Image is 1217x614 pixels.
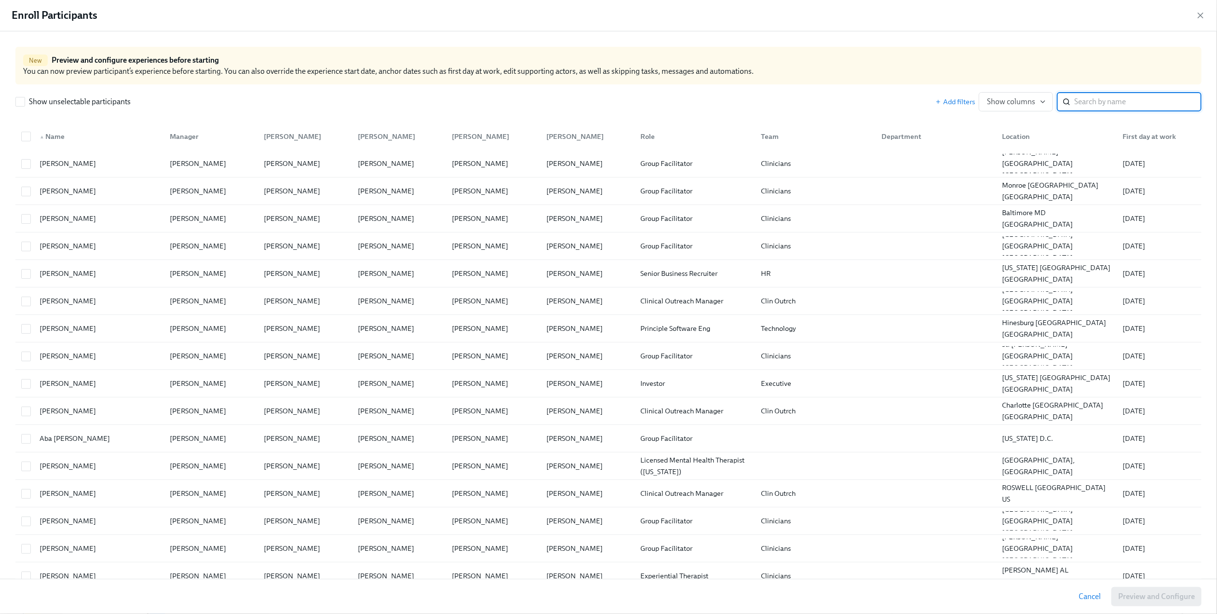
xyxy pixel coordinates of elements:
[260,213,350,224] div: [PERSON_NAME]
[757,323,874,334] div: Technology
[935,97,975,107] button: Add filters
[542,488,633,499] div: [PERSON_NAME]
[542,240,633,252] div: [PERSON_NAME]
[15,287,1202,315] div: [PERSON_NAME][PERSON_NAME][PERSON_NAME][PERSON_NAME][PERSON_NAME][PERSON_NAME]Clinical Outreach M...
[354,405,445,417] div: [PERSON_NAME]
[260,185,350,197] div: [PERSON_NAME]
[354,543,445,554] div: [PERSON_NAME]
[448,240,539,252] div: [PERSON_NAME]
[445,127,539,146] div: [PERSON_NAME]
[753,127,874,146] div: Team
[29,96,131,107] span: Show unselectable participants
[636,405,753,417] div: Clinical Outreach Manager
[166,240,256,252] div: [PERSON_NAME]
[542,405,633,417] div: [PERSON_NAME]
[36,158,162,169] div: [PERSON_NAME]
[36,460,162,472] div: [PERSON_NAME]
[354,158,445,169] div: [PERSON_NAME]
[36,515,162,527] div: [PERSON_NAME]
[162,127,256,146] div: Manager
[354,131,445,142] div: [PERSON_NAME]
[636,323,753,334] div: Principle Software Eng
[448,405,539,417] div: [PERSON_NAME]
[542,378,633,389] div: [PERSON_NAME]
[757,515,874,527] div: Clinicians
[12,8,97,23] h4: Enroll Participants
[757,488,874,499] div: Clin Outrch
[636,433,753,444] div: Group Facilitator
[1074,92,1202,111] input: Search by name
[636,131,753,142] div: Role
[354,268,445,279] div: [PERSON_NAME]
[1119,213,1200,224] div: [DATE]
[260,131,350,142] div: [PERSON_NAME]
[542,158,633,169] div: [PERSON_NAME]
[166,570,256,582] div: [PERSON_NAME]
[166,405,256,417] div: [PERSON_NAME]
[36,240,162,252] div: [PERSON_NAME]
[166,433,256,444] div: [PERSON_NAME]
[1119,158,1200,169] div: [DATE]
[166,158,256,169] div: [PERSON_NAME]
[1119,131,1200,142] div: First day at work
[757,158,874,169] div: Clinicians
[542,185,633,197] div: [PERSON_NAME]
[166,131,256,142] div: Manager
[1119,378,1200,389] div: [DATE]
[757,240,874,252] div: Clinicians
[260,268,350,279] div: [PERSON_NAME]
[999,504,1115,538] div: [GEOGRAPHIC_DATA] [GEOGRAPHIC_DATA] [GEOGRAPHIC_DATA]
[351,127,445,146] div: [PERSON_NAME]
[1072,587,1108,606] button: Cancel
[542,350,633,362] div: [PERSON_NAME]
[539,127,633,146] div: [PERSON_NAME]
[36,131,162,142] div: Name
[354,488,445,499] div: [PERSON_NAME]
[15,342,1202,370] div: [PERSON_NAME][PERSON_NAME][PERSON_NAME][PERSON_NAME][PERSON_NAME][PERSON_NAME]Group FacilitatorCl...
[23,57,48,64] span: New
[15,452,1202,480] div: [PERSON_NAME][PERSON_NAME][PERSON_NAME][PERSON_NAME][PERSON_NAME][PERSON_NAME]Licensed Mental Hea...
[354,515,445,527] div: [PERSON_NAME]
[166,323,256,334] div: [PERSON_NAME]
[979,92,1053,111] button: Show columns
[999,262,1115,285] div: [US_STATE] [GEOGRAPHIC_DATA] [GEOGRAPHIC_DATA]
[542,460,633,472] div: [PERSON_NAME]
[757,350,874,362] div: Clinicians
[636,378,753,389] div: Investor
[757,131,874,142] div: Team
[757,213,874,224] div: Clinicians
[999,131,1115,142] div: Location
[542,543,633,554] div: [PERSON_NAME]
[166,295,256,307] div: [PERSON_NAME]
[542,131,633,142] div: [PERSON_NAME]
[260,488,350,499] div: [PERSON_NAME]
[166,515,256,527] div: [PERSON_NAME]
[995,127,1115,146] div: Location
[542,433,633,444] div: [PERSON_NAME]
[260,433,350,444] div: [PERSON_NAME]
[260,350,350,362] div: [PERSON_NAME]
[260,323,350,334] div: [PERSON_NAME]
[36,433,162,444] div: Aba [PERSON_NAME]
[1119,295,1200,307] div: [DATE]
[354,570,445,582] div: [PERSON_NAME]
[1119,323,1200,334] div: [DATE]
[636,268,753,279] div: Senior Business Recruiter
[166,543,256,554] div: [PERSON_NAME]
[1119,405,1200,417] div: [DATE]
[166,185,256,197] div: [PERSON_NAME]
[15,205,1202,232] div: [PERSON_NAME][PERSON_NAME][PERSON_NAME][PERSON_NAME][PERSON_NAME][PERSON_NAME]Group FacilitatorCl...
[52,55,219,66] h6: Preview and configure experiences before starting
[636,543,753,554] div: Group Facilitator
[1115,127,1200,146] div: First day at work
[448,323,539,334] div: [PERSON_NAME]
[448,488,539,499] div: [PERSON_NAME]
[448,350,539,362] div: [PERSON_NAME]
[15,150,1202,177] div: [PERSON_NAME][PERSON_NAME][PERSON_NAME][PERSON_NAME][PERSON_NAME][PERSON_NAME]Group FacilitatorCl...
[999,317,1115,340] div: Hinesburg [GEOGRAPHIC_DATA] [GEOGRAPHIC_DATA]
[36,378,162,389] div: [PERSON_NAME]
[166,350,256,362] div: [PERSON_NAME]
[1119,268,1200,279] div: [DATE]
[15,507,1202,535] div: [PERSON_NAME][PERSON_NAME][PERSON_NAME][PERSON_NAME][PERSON_NAME][PERSON_NAME]Group FacilitatorCl...
[999,179,1115,203] div: Monroe [GEOGRAPHIC_DATA] [GEOGRAPHIC_DATA]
